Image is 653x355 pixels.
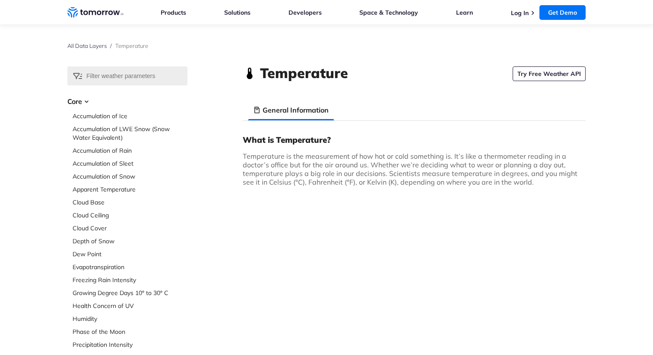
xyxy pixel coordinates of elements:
a: Precipitation Intensity [73,340,187,349]
a: Growing Degree Days 10° to 30° C [73,289,187,297]
a: Get Demo [539,5,586,20]
input: Filter weather parameters [67,66,187,85]
a: Accumulation of Ice [73,112,187,120]
span: / [110,42,112,49]
a: Apparent Temperature [73,185,187,194]
h3: Core [67,96,187,107]
a: Phase of the Moon [73,327,187,336]
a: Cloud Ceiling [73,211,187,220]
a: Dew Point [73,250,187,258]
a: Home link [67,6,124,19]
a: Humidity [73,314,187,323]
a: Cloud Cover [73,224,187,232]
a: Cloud Base [73,198,187,207]
a: Accumulation of LWE Snow (Snow Water Equivalent) [73,125,187,142]
a: Products [161,9,186,16]
a: All Data Layers [67,42,107,49]
h1: Temperature [260,63,348,82]
p: Temperature is the measurement of how hot or cold something is. It’s like a thermometer reading i... [243,152,586,186]
a: Evapotranspiration [73,263,187,271]
h3: What is Temperature? [243,135,586,145]
a: Solutions [224,9,250,16]
a: Health Concern of UV [73,302,187,310]
a: Freezing Rain Intensity [73,276,187,284]
a: Accumulation of Snow [73,172,187,181]
a: Depth of Snow [73,237,187,245]
span: Temperature [115,42,148,49]
h3: General Information [263,105,329,115]
a: Log In [511,9,529,17]
a: Accumulation of Rain [73,146,187,155]
a: Developers [288,9,322,16]
li: General Information [248,100,334,120]
a: Space & Technology [359,9,418,16]
a: Learn [456,9,473,16]
a: Accumulation of Sleet [73,159,187,168]
a: Try Free Weather API [513,66,586,81]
